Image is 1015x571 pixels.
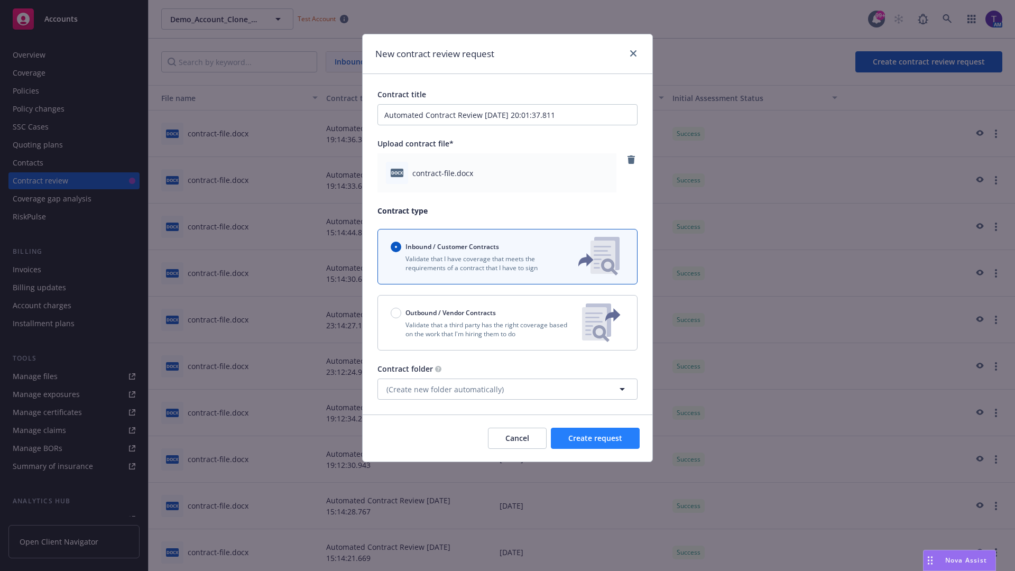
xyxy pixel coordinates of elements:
[551,428,640,449] button: Create request
[924,550,937,570] div: Drag to move
[505,433,529,443] span: Cancel
[391,254,561,272] p: Validate that I have coverage that meets the requirements of a contract that I have to sign
[412,168,473,179] span: contract-file.docx
[377,205,638,216] p: Contract type
[923,550,996,571] button: Nova Assist
[377,89,426,99] span: Contract title
[386,384,504,395] span: (Create new folder automatically)
[391,308,401,318] input: Outbound / Vendor Contracts
[568,433,622,443] span: Create request
[375,47,494,61] h1: New contract review request
[377,295,638,351] button: Outbound / Vendor ContractsValidate that a third party has the right coverage based on the work t...
[377,379,638,400] button: (Create new folder automatically)
[488,428,547,449] button: Cancel
[391,320,574,338] p: Validate that a third party has the right coverage based on the work that I'm hiring them to do
[627,47,640,60] a: close
[377,104,638,125] input: Enter a title for this contract
[391,242,401,252] input: Inbound / Customer Contracts
[391,169,403,177] span: docx
[377,364,433,374] span: Contract folder
[625,153,638,166] a: remove
[377,229,638,284] button: Inbound / Customer ContractsValidate that I have coverage that meets the requirements of a contra...
[377,139,454,149] span: Upload contract file*
[405,242,499,251] span: Inbound / Customer Contracts
[945,556,987,565] span: Nova Assist
[405,308,496,317] span: Outbound / Vendor Contracts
